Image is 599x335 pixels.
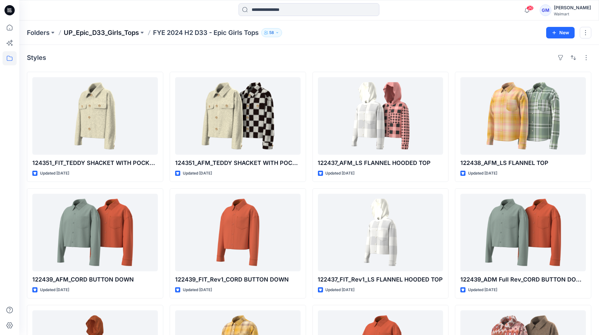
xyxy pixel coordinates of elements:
p: Updated [DATE] [183,287,212,293]
a: 122437_FIT_Rev1_LS FLANNEL HOODED TOP [318,194,443,271]
a: 124351_AFM_TEDDY SHACKET WITH POCKET FLAP [175,77,301,155]
p: Updated [DATE] [183,170,212,177]
p: 124351_FIT_TEDDY SHACKET WITH POCKET FLAP [32,159,158,167]
button: New [546,27,575,38]
p: Updated [DATE] [326,170,355,177]
div: [PERSON_NAME] [554,4,591,12]
a: Folders [27,28,50,37]
p: 122437_AFM_LS FLANNEL HOODED TOP [318,159,443,167]
p: Updated [DATE] [468,170,497,177]
p: 122437_FIT_Rev1_LS FLANNEL HOODED TOP [318,275,443,284]
span: 20 [527,5,534,11]
p: Updated [DATE] [40,287,69,293]
p: Updated [DATE] [40,170,69,177]
button: 58 [261,28,282,37]
a: UP_Epic_D33_Girls_Tops [64,28,139,37]
p: 122439_ADM Full Rev_CORD BUTTON DOWN [460,275,586,284]
a: 122439_ADM Full Rev_CORD BUTTON DOWN [460,194,586,271]
a: 122438_AFM_LS FLANNEL TOP [460,77,586,155]
a: 122439_AFM_CORD BUTTON DOWN [32,194,158,271]
a: 124351_FIT_TEDDY SHACKET WITH POCKET FLAP [32,77,158,155]
p: 124351_AFM_TEDDY SHACKET WITH POCKET FLAP [175,159,301,167]
div: GM [540,4,551,16]
a: 122439_FIT_Rev1_CORD BUTTON DOWN [175,194,301,271]
p: Updated [DATE] [326,287,355,293]
div: Walmart [554,12,591,16]
p: Updated [DATE] [468,287,497,293]
p: 58 [269,29,274,36]
p: FYE 2024 H2 D33 - Epic Girls Tops [153,28,259,37]
h4: Styles [27,54,46,61]
a: 122437_AFM_LS FLANNEL HOODED TOP [318,77,443,155]
p: 122438_AFM_LS FLANNEL TOP [460,159,586,167]
p: 122439_FIT_Rev1_CORD BUTTON DOWN [175,275,301,284]
p: 122439_AFM_CORD BUTTON DOWN [32,275,158,284]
